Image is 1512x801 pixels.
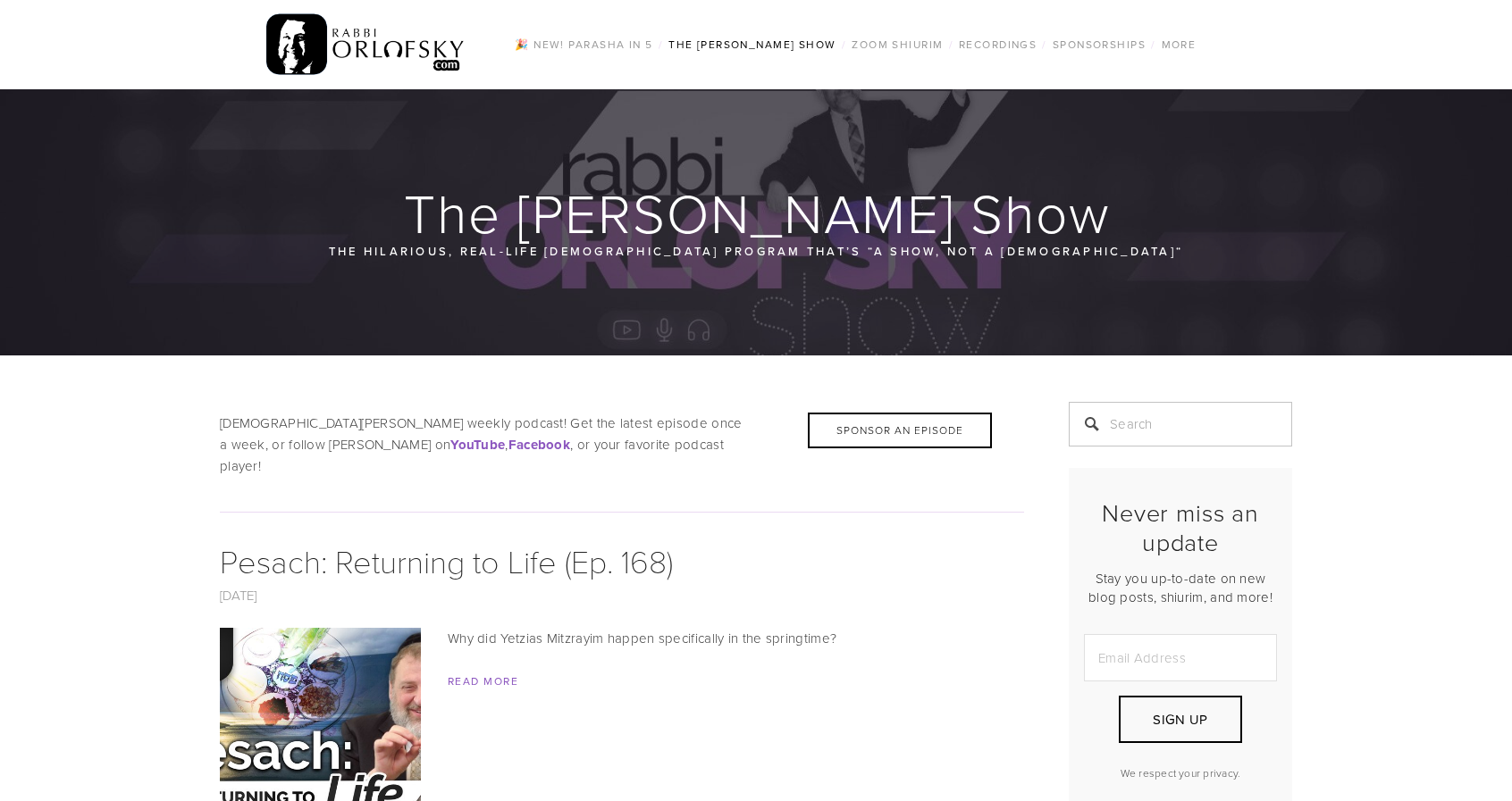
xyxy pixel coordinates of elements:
span: / [842,37,846,52]
a: 🎉 NEW! Parasha in 5 [509,33,658,56]
a: Read More [448,673,518,688]
img: RabbiOrlofsky.com [266,10,466,79]
a: Facebook [508,435,570,454]
h1: The [PERSON_NAME] Show [220,184,1294,241]
a: Pesach: Returning to Life (Ep. 168) [220,538,673,582]
p: The hilarious, real-life [DEMOGRAPHIC_DATA] program that’s “a show, not a [DEMOGRAPHIC_DATA]“ [327,241,1185,261]
p: Stay you up-to-date on new blog posts, shiurim, and more! [1084,569,1277,606]
input: Email Address [1084,634,1277,681]
strong: Facebook [508,435,570,455]
a: YouTube [450,435,505,454]
a: Recordings [953,33,1042,56]
p: We respect your privacy. [1084,765,1277,780]
button: Sign Up [1119,696,1242,743]
span: / [659,37,663,52]
span: / [1042,37,1046,52]
div: Sponsor an Episode [808,413,992,448]
a: Zoom Shiurim [846,33,948,56]
a: Sponsorships [1047,33,1151,56]
p: Why did Yetzias Mitzrayim happen specifically in the springtime? [220,628,1024,649]
h2: Never miss an update [1084,498,1277,556]
span: / [949,37,953,52]
a: [DATE] [220,586,257,605]
span: / [1151,37,1155,52]
input: Search [1069,402,1292,446]
strong: YouTube [450,435,505,455]
p: [DEMOGRAPHIC_DATA][PERSON_NAME] weekly podcast! Get the latest episode once a week, or follow [PE... [220,413,1024,477]
span: Sign Up [1153,710,1207,729]
a: The [PERSON_NAME] Show [663,33,842,56]
a: More [1156,33,1202,56]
